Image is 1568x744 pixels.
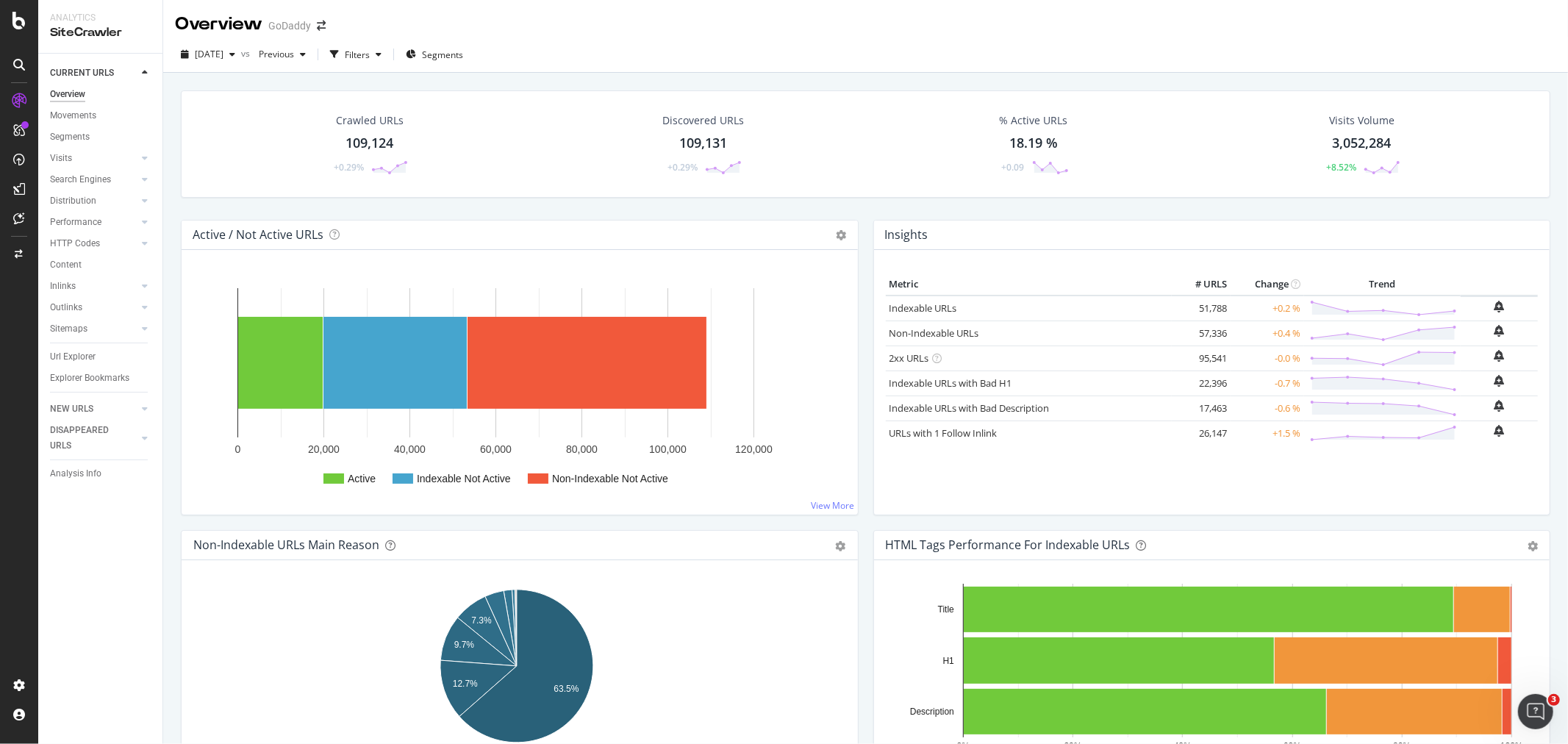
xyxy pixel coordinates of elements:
text: 40,000 [394,443,426,455]
div: GoDaddy [268,18,311,33]
a: Analysis Info [50,466,152,482]
div: Segments [50,129,90,145]
a: Inlinks [50,279,137,294]
text: 60,000 [480,443,512,455]
a: Indexable URLs with Bad H1 [889,376,1012,390]
text: 0 [235,443,241,455]
a: 2xx URLs [889,351,929,365]
div: 109,124 [346,134,393,153]
div: Search Engines [50,172,111,187]
i: Options [837,230,847,240]
div: Filters [345,49,370,61]
div: Crawled URLs [336,113,404,128]
text: 20,000 [308,443,340,455]
text: 63.5% [554,684,579,694]
td: +0.4 % [1231,321,1304,346]
div: arrow-right-arrow-left [317,21,326,31]
td: -0.0 % [1231,346,1304,371]
svg: A chart. [193,273,840,503]
a: Content [50,257,152,273]
a: Visits [50,151,137,166]
div: Visits [50,151,72,166]
div: 109,131 [679,134,727,153]
text: 120,000 [735,443,773,455]
span: 3 [1548,694,1560,706]
a: Distribution [50,193,137,209]
td: -0.7 % [1231,371,1304,396]
a: HTTP Codes [50,236,137,251]
a: Sitemaps [50,321,137,337]
td: -0.6 % [1231,396,1304,421]
a: Indexable URLs with Bad Description [889,401,1050,415]
div: SiteCrawler [50,24,151,41]
div: Content [50,257,82,273]
span: Previous [253,48,294,60]
td: +0.2 % [1231,296,1304,321]
a: Search Engines [50,172,137,187]
a: Indexable URLs [889,301,957,315]
div: Analysis Info [50,466,101,482]
span: vs [241,47,253,60]
div: bell-plus [1494,350,1505,362]
div: Outlinks [50,300,82,315]
div: HTML Tags Performance for Indexable URLs [886,537,1131,552]
div: +0.29% [334,161,364,174]
a: View More [812,499,855,512]
td: 17,463 [1172,396,1231,421]
iframe: Intercom live chat [1518,694,1553,729]
div: Sitemaps [50,321,87,337]
div: Visits Volume [1329,113,1395,128]
button: Previous [253,43,312,66]
div: bell-plus [1494,400,1505,412]
div: Analytics [50,12,151,24]
div: CURRENT URLS [50,65,114,81]
h4: Insights [885,225,928,245]
td: +1.5 % [1231,421,1304,446]
div: NEW URLS [50,401,93,417]
th: Change [1231,273,1304,296]
button: Segments [400,43,469,66]
text: 12.7% [453,679,478,689]
div: Overview [175,12,262,37]
th: # URLS [1172,273,1231,296]
div: Discovered URLs [662,113,744,128]
div: Non-Indexable URLs Main Reason [193,537,379,552]
a: Url Explorer [50,349,152,365]
div: bell-plus [1494,325,1505,337]
div: gear [836,541,846,551]
text: Indexable Not Active [417,473,511,484]
button: Filters [324,43,387,66]
span: 2025 Oct. 5th [195,48,223,60]
text: Title [937,604,954,615]
td: 57,336 [1172,321,1231,346]
div: Explorer Bookmarks [50,371,129,386]
div: Overview [50,87,85,102]
text: 7.3% [471,615,492,626]
a: URLs with 1 Follow Inlink [889,426,998,440]
a: Performance [50,215,137,230]
a: Segments [50,129,152,145]
div: gear [1528,541,1538,551]
div: bell-plus [1494,301,1505,312]
text: Non-Indexable Not Active [552,473,668,484]
th: Metric [886,273,1173,296]
div: 3,052,284 [1332,134,1391,153]
div: Inlinks [50,279,76,294]
text: Active [348,473,376,484]
div: Movements [50,108,96,124]
text: 80,000 [566,443,598,455]
div: % Active URLs [1000,113,1068,128]
a: Overview [50,87,152,102]
td: 51,788 [1172,296,1231,321]
td: 26,147 [1172,421,1231,446]
div: DISAPPEARED URLS [50,423,124,454]
td: 22,396 [1172,371,1231,396]
div: 18.19 % [1009,134,1058,153]
td: 95,541 [1172,346,1231,371]
button: [DATE] [175,43,241,66]
th: Trend [1304,273,1461,296]
text: Description [909,707,953,717]
div: Distribution [50,193,96,209]
text: 9.7% [454,640,475,651]
a: NEW URLS [50,401,137,417]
